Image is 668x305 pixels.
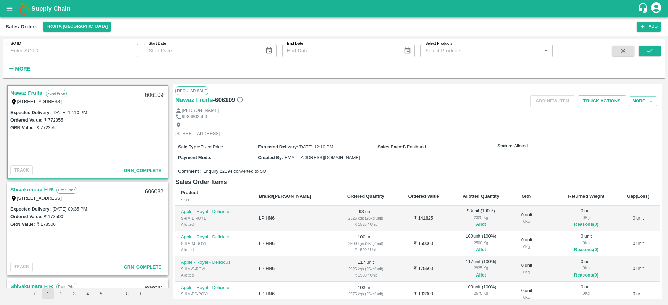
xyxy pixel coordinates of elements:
label: Created By : [258,155,283,160]
td: 117 unit [335,256,397,282]
label: Ordered Value: [10,117,42,123]
span: [EMAIL_ADDRESS][DOMAIN_NAME] [283,155,360,160]
button: Reasons(0) [562,246,611,254]
div: 2925 Kg [456,265,506,271]
div: Sales Orders [6,22,38,31]
div: 0 unit [562,208,611,229]
label: [DATE] 09:35 PM [52,206,87,212]
div: 2325 Kg [456,214,506,221]
label: [STREET_ADDRESS] [17,196,62,201]
label: [DATE] 12:10 PM [52,110,87,115]
strong: More [15,66,31,72]
b: Returned Weight [568,193,604,199]
div: 606081 [141,280,168,297]
td: LP HN6 [253,256,335,282]
p: Apple - Royal - Delicious [181,259,248,266]
label: End Date [287,41,303,47]
label: Comment : [178,168,202,175]
div: 117 unit ( 100 %) [456,258,506,279]
nav: pagination navigation [28,288,147,299]
label: ₹ 178500 [37,222,56,227]
td: LP HN6 [253,206,335,231]
div: 2500 kgs (25kg/unit) [340,240,391,247]
b: Product [181,190,198,195]
div: 103 unit ( 100 %) [456,284,506,305]
span: GRN_Complete [124,168,161,173]
td: ₹ 141825 [397,206,450,231]
div: account of current user [650,1,662,16]
p: Fixed Price [56,187,77,194]
button: Choose date [262,44,276,57]
button: Select DC [43,22,111,32]
b: Gap(Loss) [627,193,649,199]
div: 2925 kgs (25kg/unit) [340,266,391,272]
button: Truck Actions [578,95,626,107]
label: Status: [497,143,512,149]
button: Add [637,22,661,32]
label: Expected Delivery : [10,206,51,212]
div: 0 unit [562,233,611,254]
td: 93 unit [335,206,397,231]
td: 0 unit [617,256,660,282]
div: 0 unit [517,262,536,275]
input: Start Date [144,44,260,57]
td: 0 unit [617,206,660,231]
div: 0 Kg [562,240,611,246]
button: open drawer [1,1,17,17]
button: Choose date [401,44,414,57]
div: 2575 kgs (25kg/unit) [340,291,391,297]
div: Allotted [181,247,248,253]
div: 0 unit [562,258,611,279]
div: … [109,291,120,297]
span: [DATE] 12:10 PM [299,144,333,149]
div: SHIM-M-ROYL [181,240,248,247]
b: Ordered Value [408,193,439,199]
div: customer-support [638,2,650,15]
label: [STREET_ADDRESS] [17,99,62,104]
input: End Date [282,44,398,57]
span: Fixed Price [200,144,223,149]
td: LP HN6 [253,231,335,256]
div: 0 Kg [517,244,536,250]
span: GRN_Complete [124,264,161,270]
input: Enter SO ID [6,44,138,57]
div: SKU [181,197,248,203]
button: Allot [476,246,486,254]
button: Go to page 4 [82,288,93,299]
div: 2500 Kg [456,240,506,246]
img: logo [17,2,31,16]
b: Allotted Quantity [463,193,499,199]
div: 606109 [141,87,168,104]
p: [STREET_ADDRESS] [175,131,220,137]
div: 0 unit [517,237,536,250]
label: Expected Delivery : [258,144,298,149]
p: Apple - Royal - Delicious [181,208,248,215]
td: ₹ 175500 [397,256,450,282]
label: SO ID [10,41,21,47]
button: Go to page 3 [69,288,80,299]
span: B Faniband [403,144,426,149]
div: ₹ 1300 / Unit [340,297,391,304]
label: GRN Value: [10,222,35,227]
div: SHIM-L-ROYL [181,215,248,221]
button: Go to page 8 [122,288,133,299]
label: Sale Type : [178,144,200,149]
div: 0 Kg [562,290,611,296]
label: ₹ 772355 [37,125,56,130]
td: 0 unit [617,231,660,256]
button: Go to next page [135,288,146,299]
td: ₹ 150000 [397,231,450,256]
div: Allotted [181,272,248,278]
b: Ordered Quantity [347,193,384,199]
b: Brand/[PERSON_NAME] [259,193,311,199]
a: Supply Chain [31,4,638,14]
input: Select Products [422,46,539,55]
button: More [629,96,657,106]
p: [PERSON_NAME] [182,107,219,114]
div: ₹ 1525 / Unit [340,221,391,228]
b: GRN [522,193,532,199]
div: 2325 kgs (25kg/unit) [340,215,391,221]
label: Ordered Value: [10,214,42,219]
h6: Sales Order Items [175,177,660,187]
p: Apple - Royal - Delicious [181,285,248,291]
